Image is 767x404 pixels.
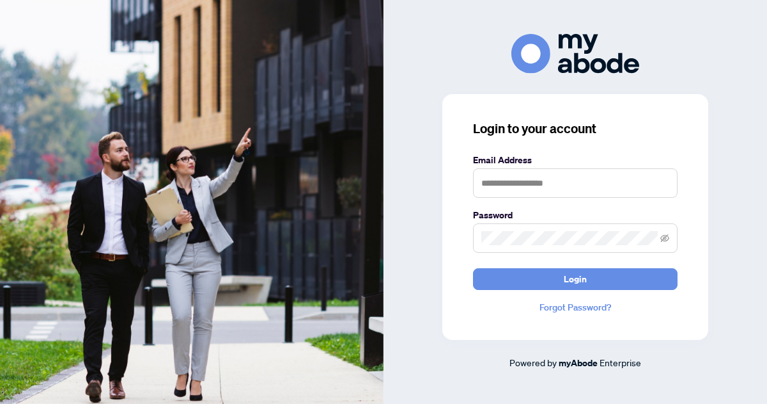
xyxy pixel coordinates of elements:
[473,120,678,138] h3: Login to your account
[473,268,678,290] button: Login
[600,357,641,368] span: Enterprise
[660,234,669,243] span: eye-invisible
[511,34,639,73] img: ma-logo
[564,269,587,289] span: Login
[473,153,678,167] label: Email Address
[473,208,678,222] label: Password
[473,300,678,314] a: Forgot Password?
[559,356,598,370] a: myAbode
[509,357,557,368] span: Powered by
